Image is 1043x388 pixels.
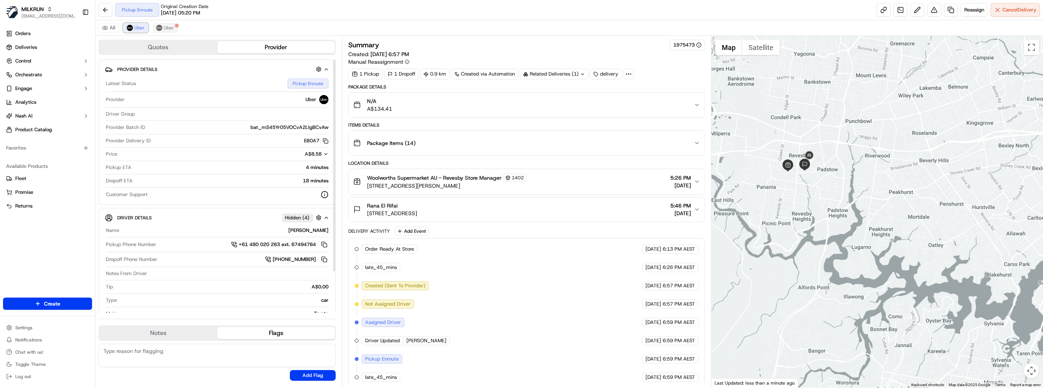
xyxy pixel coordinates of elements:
[106,124,145,131] span: Provider Batch ID
[715,40,742,55] button: Show street map
[3,142,92,154] div: Favorites
[365,337,400,344] span: Driver Updated
[99,23,119,32] button: All
[713,378,739,388] img: Google
[348,42,379,48] h3: Summary
[319,95,328,104] img: uber-new-logo.jpeg
[384,69,419,79] div: 1 Dropoff
[365,282,425,289] span: Created (Sent To Provider)
[15,58,31,64] span: Control
[367,97,392,105] span: N/A
[106,111,135,118] span: Driver Group
[15,203,32,209] span: Returns
[15,30,31,37] span: Orders
[15,189,33,196] span: Promise
[713,378,739,388] a: Open this area in Google Maps (opens a new window)
[964,6,984,13] span: Reassign
[106,164,131,171] span: Pickup ETA
[1024,40,1039,55] button: Toggle fullscreen view
[1010,383,1041,387] a: Report a map error
[804,157,814,167] div: 1
[15,44,37,51] span: Deliveries
[106,241,156,248] span: Pickup Phone Number
[15,374,31,380] span: Log out
[136,177,328,184] div: 18 minutes
[673,42,702,48] button: 1975473
[367,202,398,209] span: Rana El Rifai
[156,25,162,31] img: uber-new-logo.jpeg
[3,172,92,185] button: Fleet
[663,319,695,326] span: 6:59 PM AEST
[803,150,815,162] div: 2
[265,255,328,264] button: [PHONE_NUMBER]
[3,160,92,172] div: Available Products
[251,124,328,131] span: bat_mS45Yr05VOCvA2LlgBCvAw
[365,356,399,362] span: Pickup Enroute
[106,227,119,234] span: Name
[370,51,409,58] span: [DATE] 6:57 PM
[15,349,43,355] span: Chat with us!
[153,23,178,32] button: Uber
[663,246,695,253] span: 6:13 PM AEST
[590,69,622,79] div: delivery
[348,228,390,234] div: Delivery Activity
[134,164,328,171] div: 4 minutes
[349,131,705,155] button: Package Items (14)
[645,356,661,362] span: [DATE]
[117,215,152,221] span: Driver Details
[645,301,661,308] span: [DATE]
[15,71,42,78] span: Orchestrate
[231,240,328,249] button: +61 480 020 263 ext. 67494764
[367,209,417,217] span: [STREET_ADDRESS]
[217,327,335,339] button: Flags
[663,301,695,308] span: 6:57 PM AEST
[367,182,527,190] span: [STREET_ADDRESS][PERSON_NAME]
[3,200,92,212] button: Returns
[663,374,695,381] span: 6:59 PM AEST
[367,174,501,182] span: Woolworths Supermarket AU - Revesby Store Manager
[106,151,117,158] span: Price
[3,335,92,345] button: Notifications
[282,213,323,222] button: Hidden (4)
[15,325,32,331] span: Settings
[961,3,988,17] button: Reassign
[348,84,705,90] div: Package Details
[367,105,392,113] span: A$134.41
[15,99,36,106] span: Analytics
[161,10,200,16] span: [DATE] 05:20 PM
[365,246,414,253] span: Order Ready At Store
[406,337,446,344] span: [PERSON_NAME]
[6,6,18,18] img: MILKRUN
[261,151,328,158] button: A$8.58
[106,283,113,290] span: Tip
[21,5,44,13] button: MILKRUN
[645,282,661,289] span: [DATE]
[3,347,92,357] button: Chat with us!
[44,300,60,308] span: Create
[670,202,691,209] span: 5:46 PM
[645,264,661,271] span: [DATE]
[134,25,145,31] span: Uber
[1024,363,1039,378] button: Map camera controls
[15,85,32,92] span: Engage
[3,3,79,21] button: MILKRUNMILKRUN[EMAIL_ADDRESS][DOMAIN_NAME]
[645,374,661,381] span: [DATE]
[349,169,705,194] button: Woolworths Supermarket AU - Revesby Store Manager1402[STREET_ADDRESS][PERSON_NAME]5:26 PM[DATE]
[3,69,92,81] button: Orchestrate
[365,319,401,326] span: Assigned Driver
[306,96,316,103] span: Uber
[512,175,524,181] span: 1402
[305,151,322,157] span: A$8.58
[21,13,76,19] button: [EMAIL_ADDRESS][DOMAIN_NAME]
[239,241,316,248] span: +61 480 020 263 ext. 67494764
[645,246,661,253] span: [DATE]
[799,159,811,171] div: 3
[395,227,429,236] button: Add Event
[348,69,383,79] div: 1 Pickup
[120,297,328,304] div: car
[348,58,409,66] button: Manual Reassignment
[991,3,1040,17] button: CancelDelivery
[15,361,46,367] span: Toggle Theme
[3,96,92,108] a: Analytics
